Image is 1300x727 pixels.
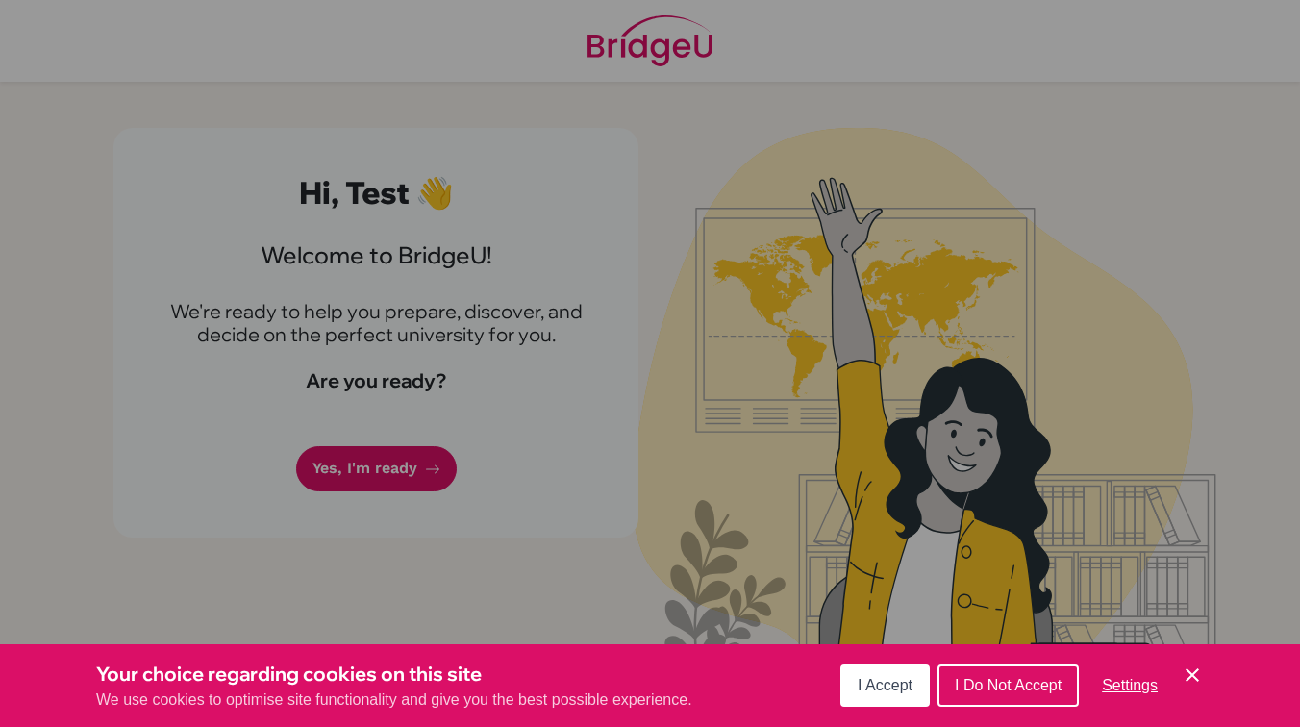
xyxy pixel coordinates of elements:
h3: Your choice regarding cookies on this site [96,660,692,689]
span: I Do Not Accept [955,677,1062,693]
button: Settings [1087,666,1173,705]
p: We use cookies to optimise site functionality and give you the best possible experience. [96,689,692,712]
span: Settings [1102,677,1158,693]
button: Save and close [1181,664,1204,687]
button: I Accept [840,664,930,707]
button: I Do Not Accept [937,664,1079,707]
span: I Accept [858,677,912,693]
